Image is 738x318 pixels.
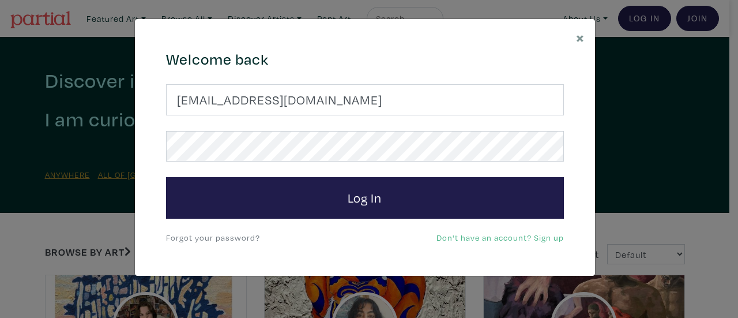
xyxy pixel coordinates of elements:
[436,232,564,243] a: Don't have an account? Sign up
[166,177,564,219] button: Log In
[566,19,595,55] button: Close
[576,27,585,47] span: ×
[166,84,564,115] input: Your email
[166,50,564,69] h4: Welcome back
[166,232,260,243] a: Forgot your password?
